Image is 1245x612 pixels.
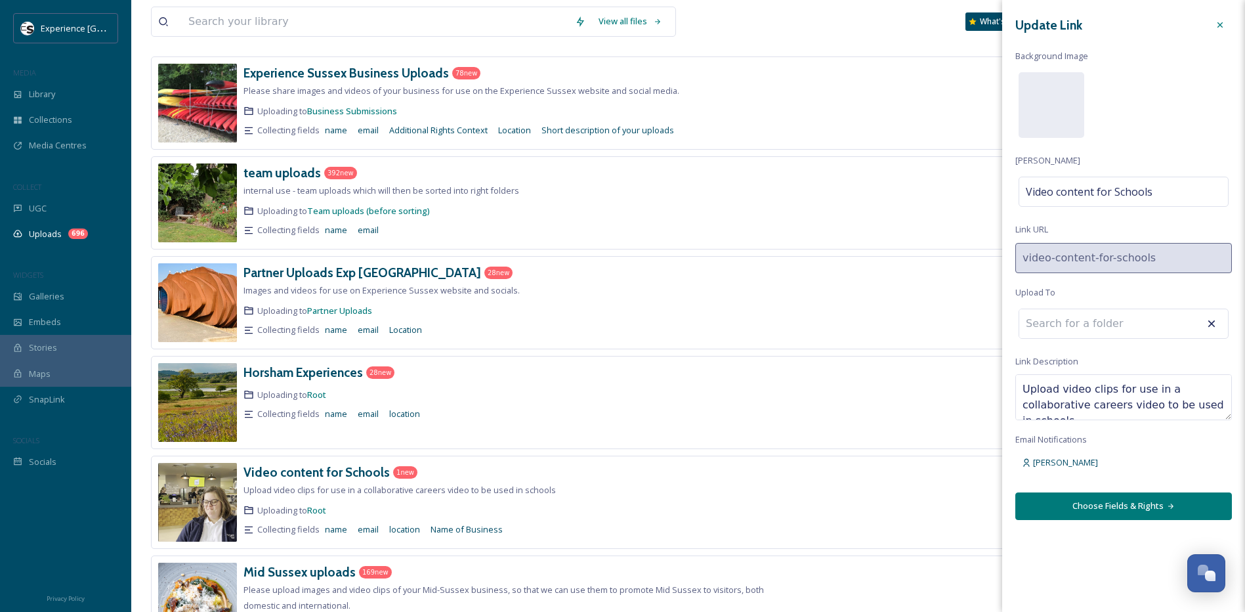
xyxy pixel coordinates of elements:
span: Uploading to [257,504,326,517]
span: Media Centres [29,139,87,152]
a: Horsham Experiences [243,363,363,382]
span: Uploading to [257,205,430,217]
span: Uploading to [257,105,397,118]
div: 28 new [366,366,394,379]
span: email [358,124,379,137]
span: UGC [29,202,47,215]
a: Business Submissions [307,105,397,117]
h3: team uploads [243,165,321,181]
div: 1 new [393,466,417,479]
span: Images and videos for use on Experience Sussex website and socials. [243,284,520,296]
span: Socials [29,456,56,468]
span: Collecting fields [257,324,320,336]
span: SnapLink [29,393,65,406]
span: Galleries [29,290,64,303]
button: Open Chat [1187,554,1225,592]
span: Collections [29,114,72,126]
span: Email Notifications [1015,433,1087,446]
span: name [325,324,347,336]
input: Search your library [182,7,568,36]
h3: Update Link [1015,16,1082,35]
a: Team uploads (before sorting) [307,205,430,217]
span: Name of Business [431,523,503,536]
textarea: Upload video clips for use in a collaborative careers video to be used in schools [1015,374,1232,420]
img: 915411c4-c596-48a4-8f82-2814f59fea12.jpg [158,363,237,442]
span: location [389,408,420,420]
span: Upload To [1015,286,1055,299]
span: Short description of your uploads [541,124,674,137]
span: [PERSON_NAME] [1033,456,1098,469]
span: Uploads [29,228,62,240]
span: Video content for Schools [1026,184,1152,200]
a: Mid Sussex uploads [243,563,356,582]
div: 28 new [484,267,513,279]
span: email [358,408,379,420]
h3: Partner Uploads Exp [GEOGRAPHIC_DATA] [243,265,481,280]
span: Collecting fields [257,124,320,137]
a: Root [307,504,326,516]
img: 5660c4b2-d626-4a61-a0a9-49266b7cc8c0.jpg [158,463,237,542]
a: Video content for Schools [243,463,390,482]
span: Additional Rights Context [389,124,488,137]
span: WIDGETS [13,270,43,280]
span: Location [389,324,422,336]
a: Partner Uploads Exp [GEOGRAPHIC_DATA] [243,263,481,282]
span: Uploading to [257,389,326,401]
span: Embeds [29,316,61,328]
span: email [358,324,379,336]
div: 392 new [324,167,357,179]
a: Root [307,389,326,401]
span: Stories [29,341,57,354]
img: 125165af-9d03-4ef7-82b6-2511deae84aa.jpg [158,164,237,242]
input: Search for a folder [1019,309,1164,338]
h3: Mid Sussex uploads [243,564,356,580]
span: Uploading to [257,305,372,317]
h3: Experience Sussex Business Uploads [243,65,449,81]
a: Experience Sussex Business Uploads [243,64,449,83]
span: name [325,124,347,137]
span: Link URL [1015,223,1048,236]
a: Privacy Policy [47,590,85,605]
img: 218194f6-64f8-420b-acf8-e40114b89db6.jpg [158,64,237,142]
span: Library [29,88,55,100]
span: name [325,408,347,420]
h3: Video content for Schools [243,464,390,480]
span: Maps [29,368,51,380]
span: Please upload images and video clips of your Mid-Sussex business, so that we can use them to prom... [243,584,764,611]
a: Partner Uploads [307,305,372,317]
img: e73d093c-0a51-4230-b27a-e4dd8c2c8d6a.jpg [158,263,237,342]
span: MEDIA [13,68,36,77]
img: WSCC%20ES%20Socials%20Icon%20-%20Secondary%20-%20Black.jpg [21,22,34,35]
div: 78 new [452,67,480,79]
span: Collecting fields [257,224,320,236]
span: Upload video clips for use in a collaborative careers video to be used in schools [243,484,556,496]
a: team uploads [243,164,321,183]
a: View all files [592,9,669,34]
span: name [325,224,347,236]
span: Privacy Policy [47,594,85,603]
span: Collecting fields [257,523,320,536]
a: What's New [965,12,1031,31]
input: mylink [1015,243,1232,273]
span: Background Image [1015,50,1088,62]
span: name [325,523,347,536]
button: Choose Fields & Rights [1015,492,1232,519]
span: COLLECT [13,182,41,192]
h3: Horsham Experiences [243,364,363,380]
span: email [358,523,379,536]
span: Link Description [1015,355,1078,368]
span: location [389,523,420,536]
span: internal use - team uploads which will then be sorted into right folders [243,185,519,196]
span: Please share images and videos of your business for use on the Experience Sussex website and soci... [243,85,679,97]
span: Location [498,124,531,137]
span: [PERSON_NAME] [1015,154,1080,167]
span: Collecting fields [257,408,320,420]
span: email [358,224,379,236]
div: 696 [68,229,88,239]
